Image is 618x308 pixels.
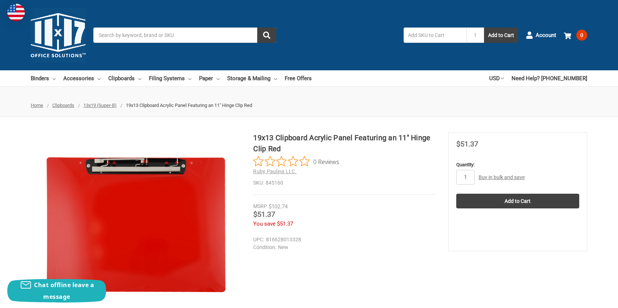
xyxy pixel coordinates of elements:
[479,174,525,180] a: Buy in bulk and save
[253,156,339,167] button: Rated 0 out of 5 stars from 0 reviews. Jump to reviews.
[253,244,432,251] dd: New
[404,27,467,43] input: Add SKU to Cart
[31,70,56,86] a: Binders
[34,281,94,301] span: Chat offline leave a message
[489,70,504,86] a: USD
[277,220,293,227] span: $51.37
[313,156,339,167] span: 0 Reviews
[52,103,74,108] a: Clipboards
[253,203,267,210] div: MSRP
[456,194,579,208] input: Add to Cart
[484,27,518,43] button: Add to Cart
[108,70,141,86] a: Clipboards
[253,236,432,244] dd: 816628013328
[253,132,436,154] h1: 19x13 Clipboard Acrylic Panel Featuring an 11" Hinge Clip Red
[63,70,101,86] a: Accessories
[512,70,587,86] a: Need Help? [PHONE_NUMBER]
[456,161,579,168] label: Quantity:
[253,179,436,187] dd: 845160
[526,26,556,45] a: Account
[576,30,587,41] span: 0
[253,168,296,174] a: Ruby Paulina LLC.
[536,31,556,40] span: Account
[253,220,276,227] span: You save
[456,140,478,148] span: $51.37
[149,70,191,86] a: Filing Systems
[126,103,252,108] span: 19x13 Clipboard Acrylic Panel Featuring an 11" Hinge Clip Red
[31,103,43,108] a: Home
[253,236,264,244] dt: UPC:
[93,27,276,43] input: Search by keyword, brand or SKU
[31,8,86,63] img: 11x17.com
[7,4,25,21] img: duty and tax information for United States
[253,210,275,219] span: $51.37
[269,203,288,210] span: $102.74
[253,179,264,187] dt: SKU:
[199,70,220,86] a: Paper
[7,279,106,303] button: Chat offline leave a message
[564,26,587,45] a: 0
[253,244,276,251] dt: Condition:
[83,103,117,108] a: 13x19 (Super-B)
[285,70,312,86] a: Free Offers
[227,70,277,86] a: Storage & Mailing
